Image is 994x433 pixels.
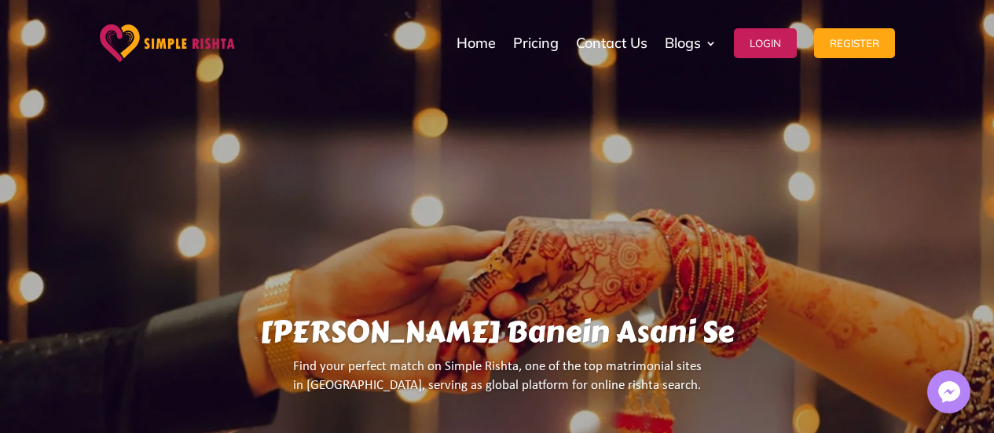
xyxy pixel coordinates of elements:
a: Pricing [513,4,559,83]
a: Login [734,4,797,83]
h1: [PERSON_NAME] Banein Asani Se [130,314,864,358]
p: Find your perfect match on Simple Rishta, one of the top matrimonial sites in [GEOGRAPHIC_DATA], ... [130,358,864,409]
a: Contact Us [576,4,647,83]
a: Home [457,4,496,83]
img: Messenger [933,376,965,408]
button: Register [814,28,895,58]
a: Blogs [665,4,717,83]
a: Register [814,4,895,83]
button: Login [734,28,797,58]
